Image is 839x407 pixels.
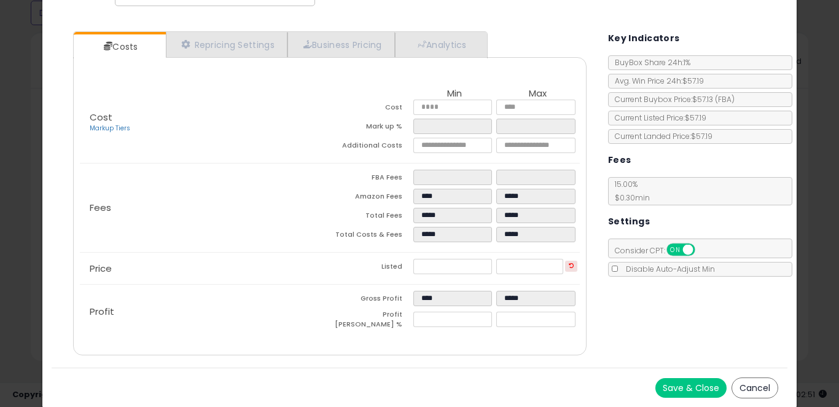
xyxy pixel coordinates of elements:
[80,203,330,213] p: Fees
[330,259,413,278] td: Listed
[330,189,413,208] td: Amazon Fees
[330,170,413,189] td: FBA Fees
[609,113,706,123] span: Current Listed Price: $57.19
[330,100,413,119] td: Cost
[609,76,704,86] span: Avg. Win Price 24h: $57.19
[395,32,486,57] a: Analytics
[80,307,330,317] p: Profit
[496,89,580,100] th: Max
[693,245,712,255] span: OFF
[330,310,413,333] td: Profit [PERSON_NAME] %
[287,32,395,57] a: Business Pricing
[608,214,650,229] h5: Settings
[609,245,711,256] span: Consider CPT:
[166,32,287,57] a: Repricing Settings
[413,89,497,100] th: Min
[609,57,690,68] span: BuyBox Share 24h: 1%
[330,291,413,310] td: Gross Profit
[74,34,165,59] a: Costs
[330,119,413,138] td: Mark up %
[715,94,735,105] span: ( FBA )
[609,192,650,203] span: $0.30 min
[620,264,715,274] span: Disable Auto-Adjust Min
[609,179,650,203] span: 15.00 %
[330,227,413,246] td: Total Costs & Fees
[609,94,735,105] span: Current Buybox Price:
[608,31,680,46] h5: Key Indicators
[609,131,712,141] span: Current Landed Price: $57.19
[668,245,683,255] span: ON
[330,138,413,157] td: Additional Costs
[608,152,631,168] h5: Fees
[80,264,330,274] p: Price
[80,113,330,133] p: Cost
[90,124,130,133] a: Markup Tiers
[330,208,413,227] td: Total Fees
[655,378,727,398] button: Save & Close
[732,377,778,398] button: Cancel
[692,94,735,105] span: $57.13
